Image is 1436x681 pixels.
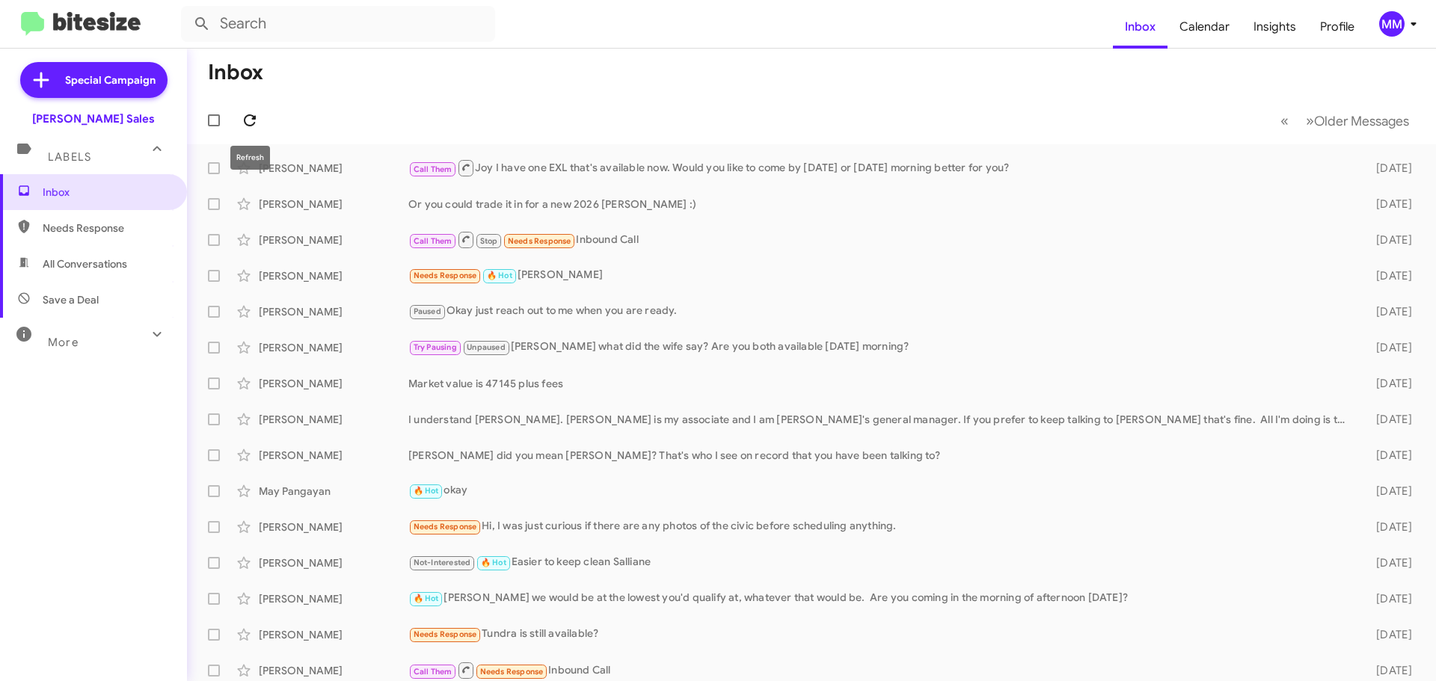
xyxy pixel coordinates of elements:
div: [DATE] [1352,340,1424,355]
span: Call Them [414,667,452,677]
div: May Pangayan [259,484,408,499]
span: « [1280,111,1289,130]
h1: Inbox [208,61,263,84]
span: 🔥 Hot [487,271,512,280]
div: Okay just reach out to me when you are ready. [408,303,1352,320]
div: [PERSON_NAME] [259,340,408,355]
div: okay [408,482,1352,499]
div: MM [1379,11,1405,37]
span: Save a Deal [43,292,99,307]
span: » [1306,111,1314,130]
span: Needs Response [43,221,170,235]
div: Hi, I was just curious if there are any photos of the civic before scheduling anything. [408,518,1352,535]
div: [PERSON_NAME] [259,448,408,463]
div: [PERSON_NAME] [259,268,408,283]
span: Paused [414,306,441,316]
button: Previous [1271,105,1298,136]
div: Refresh [230,146,270,170]
span: Labels [48,150,91,164]
span: 🔥 Hot [481,558,506,567]
a: Special Campaign [20,62,168,98]
div: [PERSON_NAME] what did the wife say? Are you both available [DATE] morning? [408,339,1352,356]
div: [PERSON_NAME] [259,663,408,678]
input: Search [181,6,495,42]
div: [DATE] [1352,627,1424,642]
nav: Page navigation example [1272,105,1418,136]
span: Call Them [414,164,452,174]
div: [PERSON_NAME] [259,232,408,247]
div: [PERSON_NAME] [259,591,408,606]
div: Tundra is still available? [408,626,1352,643]
div: Inbound Call [408,230,1352,249]
div: [DATE] [1352,412,1424,427]
a: Inbox [1113,5,1167,49]
div: Easier to keep clean Salliane [408,554,1352,571]
span: Needs Response [480,667,544,677]
div: [PERSON_NAME] [408,267,1352,284]
div: Market value is 47145 plus fees [408,376,1352,391]
div: Joy I have one EXL that's available now. Would you like to come by [DATE] or [DATE] morning bette... [408,158,1352,177]
div: Inbound Call [408,661,1352,680]
div: [PERSON_NAME] [259,161,408,176]
div: [PERSON_NAME] [259,627,408,642]
div: [DATE] [1352,520,1424,534]
div: [DATE] [1352,304,1424,319]
div: [PERSON_NAME] [259,412,408,427]
button: MM [1366,11,1420,37]
span: 🔥 Hot [414,594,439,603]
span: Older Messages [1314,113,1409,129]
span: More [48,336,79,349]
a: Insights [1242,5,1308,49]
div: [PERSON_NAME] did you mean [PERSON_NAME]? That's who I see on record that you have been talking to? [408,448,1352,463]
div: [DATE] [1352,197,1424,212]
span: Needs Response [414,522,477,531]
span: Needs Response [414,271,477,280]
span: Needs Response [414,629,477,639]
button: Next [1297,105,1418,136]
div: [PERSON_NAME] [259,520,408,534]
span: 🔥 Hot [414,486,439,496]
div: [DATE] [1352,161,1424,176]
span: Special Campaign [65,73,156,87]
span: Unpaused [467,342,506,352]
div: [DATE] [1352,268,1424,283]
div: [PERSON_NAME] we would be at the lowest you'd qualify at, whatever that would be. Are you coming ... [408,590,1352,607]
a: Calendar [1167,5,1242,49]
span: Try Pausing [414,342,457,352]
span: All Conversations [43,256,127,271]
div: [DATE] [1352,232,1424,247]
div: [DATE] [1352,591,1424,606]
span: Call Them [414,236,452,246]
div: [PERSON_NAME] [259,304,408,319]
div: [PERSON_NAME] [259,555,408,570]
div: [DATE] [1352,448,1424,463]
div: Or you could trade it in for a new 2026 [PERSON_NAME] :) [408,197,1352,212]
div: I understand [PERSON_NAME]. [PERSON_NAME] is my associate and I am [PERSON_NAME]'s general manage... [408,412,1352,427]
span: Needs Response [508,236,571,246]
div: [DATE] [1352,484,1424,499]
a: Profile [1308,5,1366,49]
span: Not-Interested [414,558,471,567]
div: [DATE] [1352,555,1424,570]
div: [PERSON_NAME] [259,376,408,391]
div: [DATE] [1352,376,1424,391]
div: [DATE] [1352,663,1424,678]
div: [PERSON_NAME] Sales [32,111,155,126]
span: Stop [480,236,498,246]
div: [PERSON_NAME] [259,197,408,212]
span: Inbox [43,185,170,200]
